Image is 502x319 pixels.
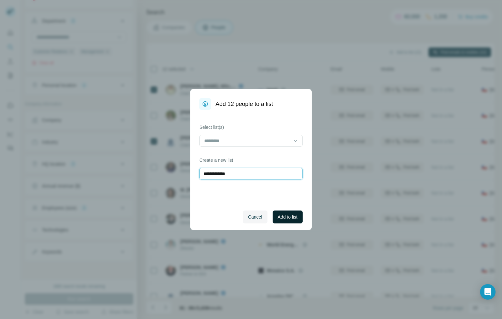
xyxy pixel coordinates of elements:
span: Cancel [248,214,262,220]
label: Select list(s) [199,124,303,130]
button: Cancel [243,211,267,223]
span: Add to list [278,214,297,220]
h1: Add 12 people to a list [216,99,273,108]
button: Add to list [273,211,303,223]
div: Open Intercom Messenger [480,284,496,300]
label: Create a new list [199,157,303,163]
